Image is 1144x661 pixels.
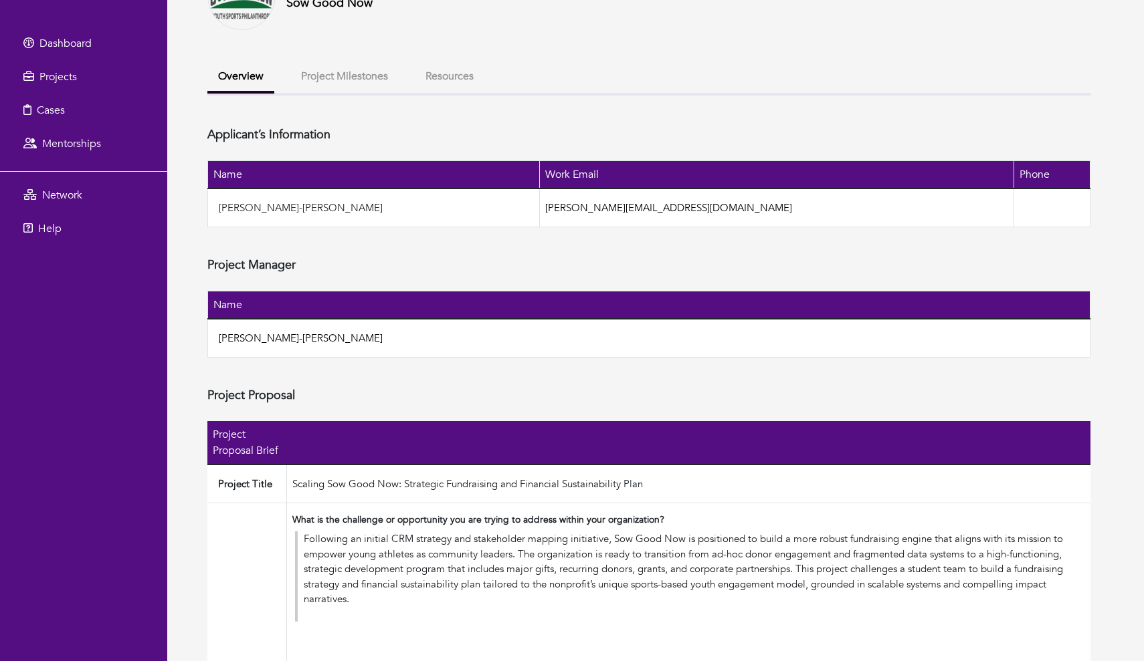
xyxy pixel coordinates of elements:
[292,515,1085,526] h4: What is the challenge or opportunity you are trying to address within your organization?
[207,128,1090,142] h4: Applicant’s Information
[207,62,274,94] button: Overview
[207,421,286,465] th: Project Proposal Brief
[208,188,540,227] td: [PERSON_NAME]-[PERSON_NAME]
[39,36,92,51] span: Dashboard
[540,160,1014,188] th: Work Email
[42,136,101,151] span: Mentorships
[207,388,1090,403] h4: Project Proposal
[3,97,164,124] a: Cases
[3,30,164,57] a: Dashboard
[37,103,65,118] span: Cases
[38,221,62,236] span: Help
[219,332,383,345] a: [PERSON_NAME]-[PERSON_NAME]
[207,258,1090,273] h4: Project Manager
[1014,160,1090,188] th: Phone
[415,62,484,91] button: Resources
[39,70,77,84] span: Projects
[3,182,164,209] a: Network
[207,465,286,503] td: Project Title
[286,465,1090,503] td: Scaling Sow Good Now: Strategic Fundraising and Financial Sustainability Plan
[42,188,82,203] span: Network
[295,531,1085,622] blockquote: Following an initial CRM strategy and stakeholder mapping initiative, Sow Good Now is positioned ...
[208,291,1090,319] th: Name
[208,160,540,188] th: Name
[3,215,164,242] a: Help
[3,130,164,157] a: Mentorships
[290,62,399,91] button: Project Milestones
[3,63,164,90] a: Projects
[545,201,792,215] a: [PERSON_NAME][EMAIL_ADDRESS][DOMAIN_NAME]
